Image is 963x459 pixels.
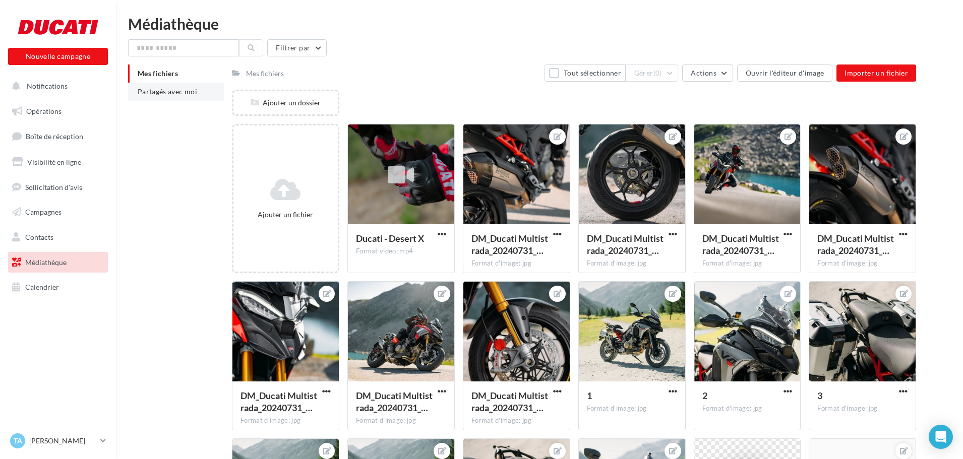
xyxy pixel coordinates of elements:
span: DM_Ducati Multistrada_20240731_05933_UC682322_low [356,390,433,413]
button: Actions [682,64,733,82]
span: Calendrier [25,283,59,291]
span: Notifications [27,82,68,90]
div: Format d'image: jpg [471,259,562,268]
span: DM_Ducati Multistrada_20240731_05876_UC682320_low [702,233,779,256]
div: Ajouter un dossier [233,98,338,108]
div: Format d'image: jpg [587,259,677,268]
span: Ducati - Desert X [356,233,424,244]
button: Importer un fichier [836,64,916,82]
button: Tout sélectionner [545,64,625,82]
span: Contacts [25,233,53,241]
span: Mes fichiers [138,69,178,78]
div: Format d'image: jpg [817,404,908,413]
span: Opérations [26,107,62,115]
span: DM_Ducati Multistrada_20240731_04876_UC682301_low [240,390,317,413]
button: Gérer(0) [626,64,679,82]
div: Format d'image: jpg [817,259,908,268]
div: Ajouter un fichier [237,210,334,220]
a: TA [PERSON_NAME] [8,431,108,450]
a: Calendrier [6,277,110,298]
a: Médiathèque [6,252,110,273]
button: Notifications [6,76,106,97]
div: Format d'image: jpg [702,404,793,413]
span: 3 [817,390,822,401]
div: Format video: mp4 [356,247,446,256]
a: Sollicitation d'avis [6,177,110,198]
div: Open Intercom Messenger [929,425,953,449]
a: Campagnes [6,202,110,223]
span: DM_Ducati Multistrada_20240731_04942_UC682306_low [587,233,664,256]
span: Campagnes [25,208,62,216]
span: 2 [702,390,707,401]
div: Médiathèque [128,16,951,31]
span: Visibilité en ligne [27,158,81,166]
button: Ouvrir l'éditeur d'image [737,64,832,82]
span: Partagés avec moi [138,87,197,96]
a: Boîte de réception [6,125,110,147]
span: DM_Ducati Multistrada_20240731_04992_UC682309_low [817,233,894,256]
div: Format d'image: jpg [240,416,331,425]
span: 1 [587,390,592,401]
a: Contacts [6,227,110,248]
span: (0) [653,69,662,77]
a: Opérations [6,101,110,122]
div: Format d'image: jpg [356,416,446,425]
span: DM_Ducati Multistrada_20240731_04827_UC682300 [471,233,548,256]
span: DM_Ducati Multistrada_20240731_04931_UC682304_low [471,390,548,413]
span: TA [14,436,22,446]
span: Importer un fichier [845,69,908,77]
button: Nouvelle campagne [8,48,108,65]
span: Sollicitation d'avis [25,182,82,191]
div: Format d'image: jpg [702,259,793,268]
span: Médiathèque [25,258,67,267]
p: [PERSON_NAME] [29,436,96,446]
div: Mes fichiers [246,69,284,79]
a: Visibilité en ligne [6,152,110,173]
div: Format d'image: jpg [471,416,562,425]
div: Format d'image: jpg [587,404,677,413]
span: Boîte de réception [26,132,83,141]
span: Actions [691,69,716,77]
button: Filtrer par [267,39,327,56]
